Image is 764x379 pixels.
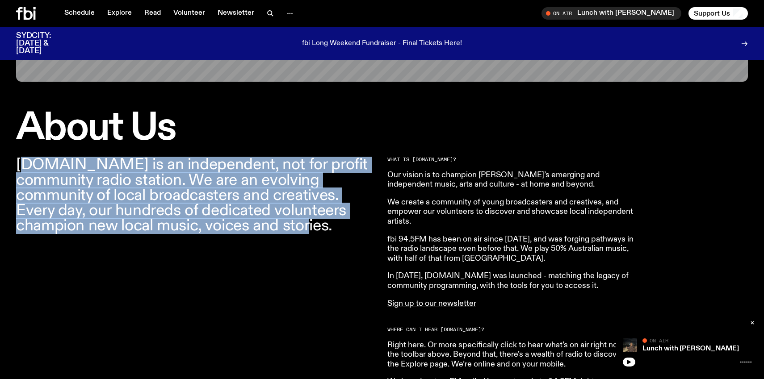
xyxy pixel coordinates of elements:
[623,338,637,352] img: Izzy Page stands above looking down at Opera Bar. She poses in front of the Harbour Bridge in the...
[302,40,462,48] p: fbi Long Weekend Fundraiser - Final Tickets Here!
[387,327,645,332] h2: Where can I hear [DOMAIN_NAME]?
[139,7,166,20] a: Read
[59,7,100,20] a: Schedule
[387,300,476,308] a: Sign up to our newsletter
[650,337,668,343] span: On Air
[387,341,645,370] p: Right here. Or more specifically click to hear what’s on air right now in the toolbar above. Beyo...
[688,7,748,20] button: Support Us
[387,271,645,291] p: In [DATE], [DOMAIN_NAME] was launched - matching the legacy of community programming, with the to...
[387,235,645,264] p: fbi 94.5FM has been on air since [DATE], and was forging pathways in the radio landscape even bef...
[168,7,210,20] a: Volunteer
[16,157,377,233] p: [DOMAIN_NAME] is an independent, not for profit community radio station. We are an evolving commu...
[694,9,730,17] span: Support Us
[16,32,73,55] h3: SYDCITY: [DATE] & [DATE]
[387,157,645,162] h2: What is [DOMAIN_NAME]?
[542,7,681,20] button: On AirLunch with [PERSON_NAME]
[102,7,137,20] a: Explore
[16,110,377,146] h1: About Us
[387,198,645,227] p: We create a community of young broadcasters and creatives, and empower our volunteers to discover...
[212,7,260,20] a: Newsletter
[642,345,739,352] a: Lunch with [PERSON_NAME]
[387,171,645,190] p: Our vision is to champion [PERSON_NAME]’s emerging and independent music, arts and culture - at h...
